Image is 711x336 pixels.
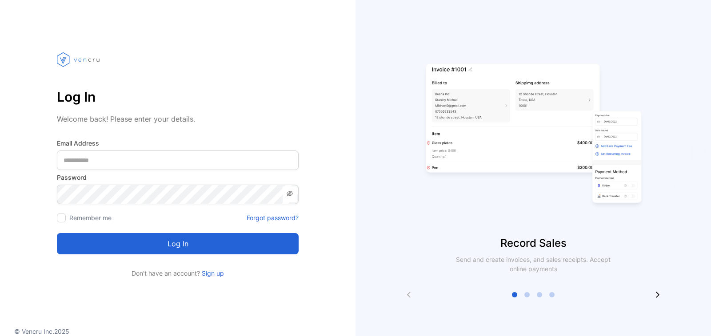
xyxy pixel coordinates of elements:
label: Email Address [57,138,299,148]
p: Record Sales [355,235,711,251]
label: Password [57,173,299,182]
a: Forgot password? [247,213,299,222]
p: Log In [57,86,299,107]
img: slider image [422,36,644,235]
img: vencru logo [57,36,101,83]
label: Remember me [69,214,112,221]
a: Sign up [200,269,224,277]
p: Welcome back! Please enter your details. [57,114,299,124]
p: Send and create invoices, and sales receipts. Accept online payments [448,255,619,273]
button: Log in [57,233,299,254]
p: Don't have an account? [57,269,299,278]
